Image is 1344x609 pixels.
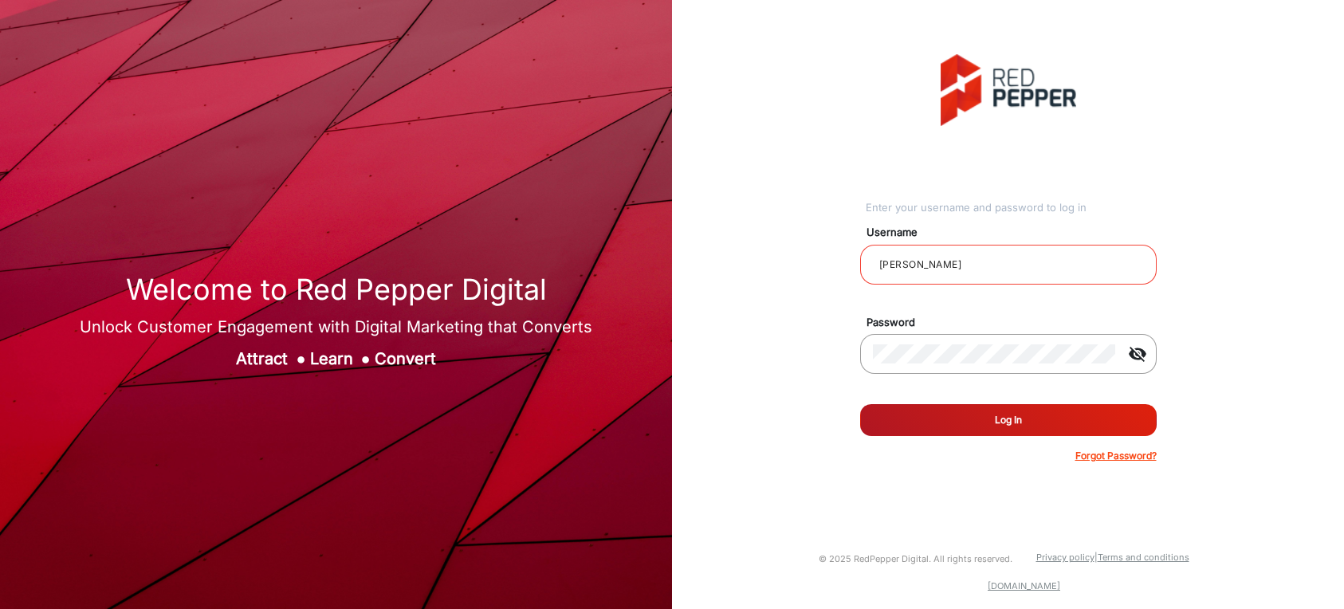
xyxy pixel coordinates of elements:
small: © 2025 RedPepper Digital. All rights reserved. [819,553,1012,564]
span: ● [361,349,371,368]
a: Terms and conditions [1098,552,1189,563]
mat-icon: visibility_off [1118,344,1157,363]
a: | [1094,552,1098,563]
input: Your username [873,255,1144,274]
p: Forgot Password? [1075,449,1157,463]
button: Log In [860,404,1157,436]
div: Attract Learn Convert [80,347,592,371]
img: vmg-logo [941,54,1076,126]
mat-label: Password [855,315,1175,331]
h1: Welcome to Red Pepper Digital [80,273,592,307]
a: Privacy policy [1036,552,1094,563]
div: Enter your username and password to log in [866,200,1157,216]
span: ● [296,349,305,368]
mat-label: Username [855,225,1175,241]
a: [DOMAIN_NAME] [988,580,1060,591]
div: Unlock Customer Engagement with Digital Marketing that Converts [80,315,592,339]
